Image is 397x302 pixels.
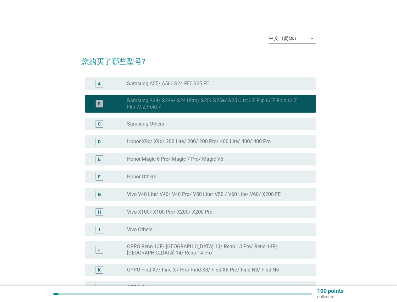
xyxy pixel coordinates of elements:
[127,121,164,127] label: Samsung Others
[317,288,344,294] p: 100 points
[127,156,223,162] label: Honor Magic 6 Pro/ Magic 7 Pro/ Magic V5
[308,35,316,42] i: arrow_drop_down
[127,174,156,180] label: Honor Others
[98,191,101,198] div: G
[317,294,344,299] p: collected
[127,191,281,198] label: Vivo V40 Lite/ V40/ V40 Pro/ V50 Lite/ V50 / V60 Lite/ V60/ X200 FE
[98,81,101,87] div: A
[98,267,101,273] div: K
[98,121,101,127] div: C
[98,156,101,163] div: E
[127,243,306,256] label: OPPO Reno 13F/ [GEOGRAPHIC_DATA] 13/ Reno 13 Pro/ Reno 14F/ [GEOGRAPHIC_DATA] 14/ Reno 14 Pro
[98,284,101,291] div: L
[127,98,306,110] label: Samsung S24/ S24+/ S24 Ultra/ S25/ S25+/ S25 Ultra/ Z Flip 6/ Z Fold 6/ Z Flip 7/ Z Fold 7
[98,209,101,215] div: H
[269,36,299,41] div: 中文（简体）
[127,81,209,87] label: Samsung A55/ A56/ S24 FE/ S25 FE
[98,174,101,180] div: F
[127,284,156,291] label: OPPO Others
[127,226,152,233] label: Vivo Others
[127,138,271,145] label: Honor X9c/ X9d/ 200 Lite/ 200/ 200 Pro/ 400 Lite/ 400/ 400 Pro
[127,209,212,215] label: Vivo X100/ X100 Pro/ X200/ X200 Pro
[98,138,101,145] div: D
[81,50,316,67] h2: 您购买了哪些型号?
[99,226,100,233] div: I
[98,247,101,253] div: J
[98,101,101,107] div: B
[127,267,279,273] label: OPPO Find X7/ Find X7 Pro/ Find X8/ Find X8 Pro/ Find N3/ Find N5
